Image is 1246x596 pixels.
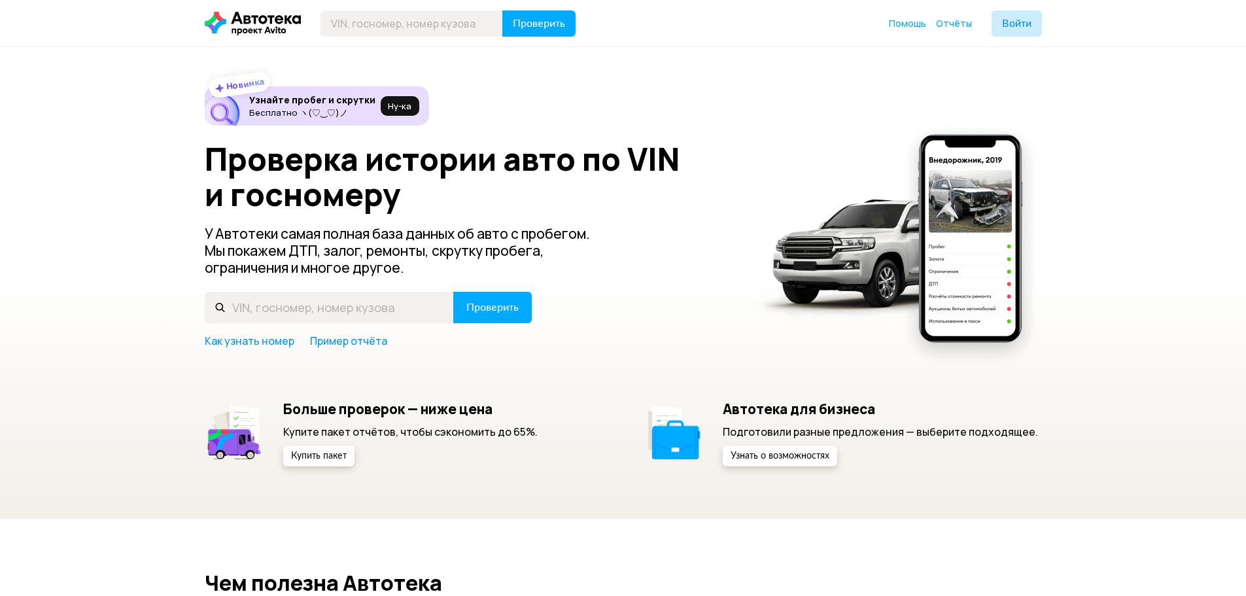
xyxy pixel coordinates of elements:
span: Ну‑ка [388,101,411,111]
span: Купить пакет [291,451,347,461]
span: Проверить [513,18,565,29]
p: Подготовили разные предложения — выберите подходящее. [723,425,1038,439]
a: Как узнать номер [205,334,294,348]
button: Узнать о возможностях [723,446,837,466]
a: Помощь [889,17,926,30]
h5: Больше проверок — ниже цена [283,400,538,417]
button: Войти [992,10,1042,37]
strong: Новинка [225,75,265,92]
span: Помощь [889,17,926,29]
button: Проверить [453,292,532,323]
p: Бесплатно ヽ(♡‿♡)ノ [249,107,375,118]
input: VIN, госномер, номер кузова [320,10,503,37]
h2: Чем полезна Автотека [205,571,1042,595]
span: Войти [1002,18,1031,29]
p: Купите пакет отчётов, чтобы сэкономить до 65%. [283,425,538,439]
h5: Автотека для бизнеса [723,400,1038,417]
p: У Автотеки самая полная база данных об авто с пробегом. Мы покажем ДТП, залог, ремонты, скрутку п... [205,225,612,276]
span: Узнать о возможностях [731,451,829,461]
button: Проверить [502,10,576,37]
a: Пример отчёта [310,334,387,348]
h6: Узнайте пробег и скрутки [249,94,375,106]
span: Отчёты [936,17,972,29]
a: Отчёты [936,17,972,30]
input: VIN, госномер, номер кузова [205,292,454,323]
button: Купить пакет [283,446,355,466]
h1: Проверка истории авто по VIN и госномеру [205,141,736,212]
span: Проверить [466,302,519,313]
